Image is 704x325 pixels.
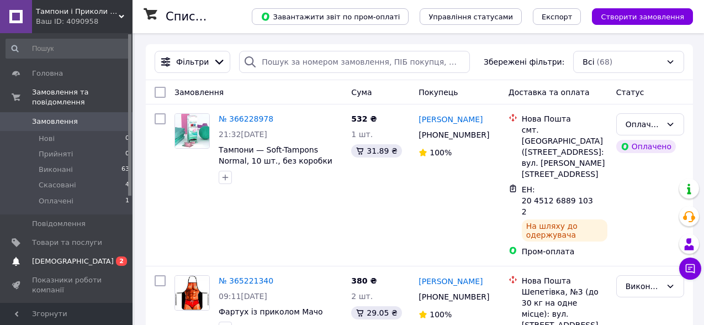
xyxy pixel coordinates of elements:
span: 380 ₴ [351,276,377,285]
button: Управління статусами [420,8,522,25]
span: Товари та послуги [32,238,102,248]
span: Тампони і Приколи 18+ [36,7,119,17]
button: Створити замовлення [592,8,693,25]
a: [PERSON_NAME] [419,276,483,287]
span: Повідомлення [32,219,86,229]
span: Збережені фільтри: [484,56,564,67]
div: [PHONE_NUMBER] [416,127,491,143]
span: Скасовані [39,180,76,190]
span: Показники роботи компанії [32,275,102,295]
span: Замовлення та повідомлення [32,87,133,107]
span: Покупець [419,88,458,97]
span: Cума [351,88,372,97]
span: Прийняті [39,149,73,159]
span: ЕН: 20 4512 6889 1032 [522,185,593,216]
div: Нова Пошта [522,275,607,286]
button: Експорт [533,8,581,25]
span: Експорт [542,13,573,21]
span: Створити замовлення [601,13,684,21]
span: 63 [121,165,129,175]
a: [PERSON_NAME] [419,114,483,125]
img: Фото товару [175,276,209,310]
div: 29.05 ₴ [351,306,401,319]
button: Чат з покупцем [679,258,701,280]
input: Пошук за номером замовлення, ПІБ покупця, номером телефону, Email, номером накладної [239,51,469,73]
span: 21:32[DATE] [219,130,267,139]
span: Статус [616,88,644,97]
a: Створити замовлення [581,12,693,20]
div: На шляху до одержувача [522,219,607,242]
span: 0 [125,134,129,144]
span: 2 [116,256,127,266]
span: (68) [597,57,613,66]
span: Фільтри [176,56,209,67]
div: Оплачено [626,118,661,130]
a: Фартух із приколом Мачо [219,307,323,316]
a: Тампони — Soft-Tampons Normal, 10 шт., без коробки [219,145,332,165]
div: 31.89 ₴ [351,144,401,158]
span: Замовлення [32,117,78,127]
span: Замовлення [174,88,224,97]
span: Всі [583,56,594,67]
span: 100% [430,148,452,157]
span: 532 ₴ [351,114,377,123]
span: 4 [125,180,129,190]
div: Ваш ID: 4090958 [36,17,133,27]
span: Нові [39,134,55,144]
button: Завантажити звіт по пром-оплаті [252,8,409,25]
div: Пром-оплата [522,246,607,257]
span: Головна [32,69,63,78]
span: Завантажити звіт по пром-оплаті [261,12,400,22]
a: Фото товару [174,113,210,149]
span: Оплачені [39,196,73,206]
div: Виконано [626,280,661,292]
span: 0 [125,149,129,159]
a: Фото товару [174,275,210,311]
div: [PHONE_NUMBER] [416,289,491,305]
span: 1 [125,196,129,206]
a: № 365221340 [219,276,273,285]
input: Пошук [6,39,130,59]
div: смт. [GEOGRAPHIC_DATA] ([STREET_ADDRESS]: вул. [PERSON_NAME][STREET_ADDRESS] [522,124,607,180]
span: Управління статусами [428,13,513,21]
div: Нова Пошта [522,113,607,124]
span: Доставка та оплата [509,88,590,97]
span: 100% [430,310,452,319]
h1: Список замовлень [166,10,278,23]
div: Оплачено [616,140,676,153]
span: 1 шт. [351,130,373,139]
img: Фото товару [175,114,209,148]
span: 09:11[DATE] [219,292,267,301]
a: № 366228978 [219,114,273,123]
span: [DEMOGRAPHIC_DATA] [32,256,114,266]
span: 2 шт. [351,292,373,301]
span: Виконані [39,165,73,175]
